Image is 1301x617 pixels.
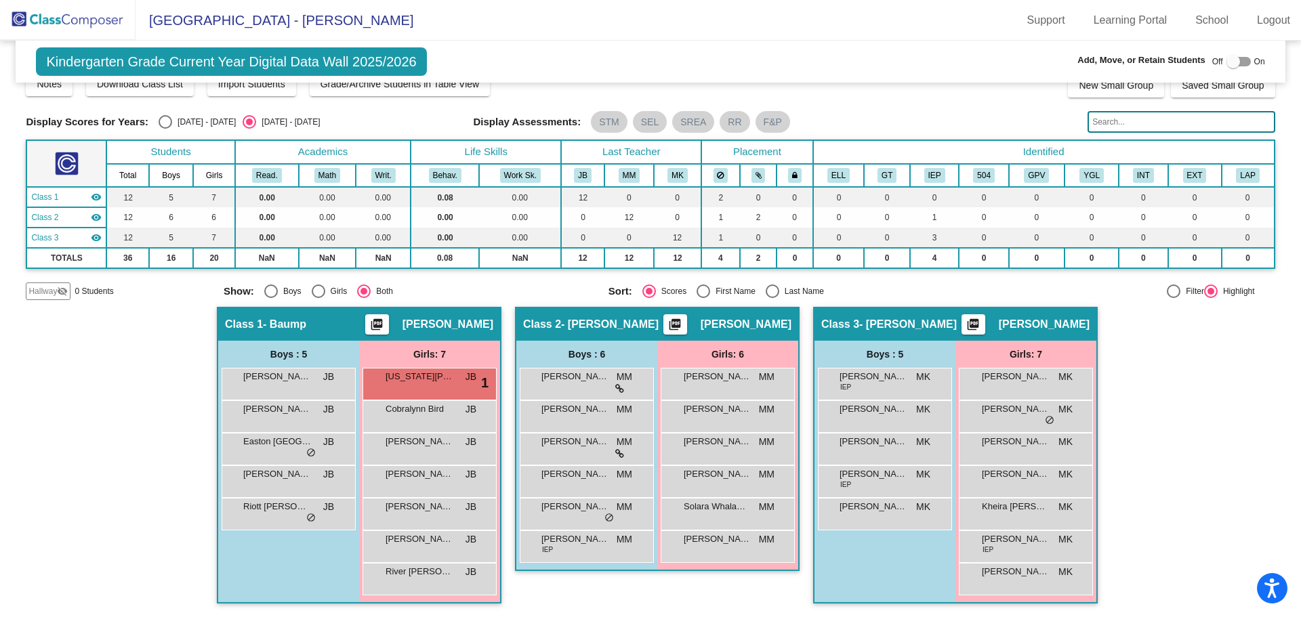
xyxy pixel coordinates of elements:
span: JB [323,500,334,514]
span: [PERSON_NAME] [999,318,1090,331]
span: [PERSON_NAME] [840,500,907,513]
td: 0 [959,228,1008,248]
span: [PERSON_NAME] [PERSON_NAME] [541,402,609,416]
td: 0 [1168,187,1222,207]
span: MK [1058,370,1073,384]
button: GT [877,168,896,183]
th: Gifted and Talented [864,164,910,187]
span: Hallway [28,285,57,297]
th: Young for Grade Level [1065,164,1119,187]
td: NaN [235,248,299,268]
td: 0 [1222,187,1275,207]
th: Identified [813,140,1275,164]
td: 0.00 [356,187,411,207]
td: 0 [1009,187,1065,207]
span: [PERSON_NAME] [684,532,751,546]
span: MM [759,435,775,449]
span: [PERSON_NAME] [982,370,1050,383]
td: 0 [864,228,910,248]
span: [US_STATE][PERSON_NAME] [386,370,453,383]
mat-chip: SEL [633,111,667,133]
td: 0.00 [299,187,356,207]
span: 0 Students [75,285,113,297]
th: 504 Plan [959,164,1008,187]
td: 0 [1168,228,1222,248]
td: 36 [106,248,149,268]
span: MM [617,532,632,547]
td: 5 [149,187,193,207]
div: [DATE] - [DATE] [172,116,236,128]
span: [PERSON_NAME] [684,467,751,481]
span: [PERSON_NAME] BEAR [243,467,311,481]
span: [PERSON_NAME] [684,370,751,383]
span: Kindergarten Grade Current Year Digital Data Wall 2025/2026 [36,47,426,76]
td: 0.00 [411,207,479,228]
span: [PERSON_NAME] [982,532,1050,546]
button: Grade/Archive Students in Table View [310,72,491,96]
span: MK [1058,435,1073,449]
button: Work Sk. [500,168,541,183]
div: Girls: 7 [359,341,500,368]
span: River [PERSON_NAME] [386,565,453,578]
td: 0 [1222,228,1275,248]
td: 3 [910,228,959,248]
td: 4 [701,248,740,268]
td: 7 [193,228,235,248]
span: MM [759,370,775,384]
td: 0.00 [356,207,411,228]
td: 0 [604,228,654,248]
td: 4 [910,248,959,268]
td: 0 [1009,207,1065,228]
span: MM [759,532,775,547]
span: Add, Move, or Retain Students [1077,54,1205,67]
th: Academics [235,140,411,164]
span: [PERSON_NAME] [684,435,751,448]
td: 12 [604,248,654,268]
span: [PERSON_NAME] [840,370,907,383]
mat-icon: visibility [91,212,102,223]
td: 0 [1065,187,1119,207]
mat-icon: visibility [91,192,102,203]
th: Introvert [1119,164,1168,187]
span: Class 3 [821,318,859,331]
span: MM [617,500,632,514]
span: JB [323,370,334,384]
a: Logout [1246,9,1301,31]
span: Riott [PERSON_NAME] [243,500,311,513]
mat-radio-group: Select an option [224,284,598,298]
span: MM [617,435,632,449]
div: Scores [656,285,686,297]
th: LAP [1222,164,1275,187]
a: Support [1016,9,1076,31]
span: JB [323,402,334,417]
mat-icon: picture_as_pdf [667,318,683,337]
mat-chip: SREA [672,111,714,133]
mat-chip: RR [720,111,749,133]
td: NaN [479,248,561,268]
button: JB [574,168,592,183]
div: [DATE] - [DATE] [256,116,320,128]
td: 0 [813,228,865,248]
span: Display Scores for Years: [26,116,148,128]
span: [PERSON_NAME] [402,318,493,331]
span: [PERSON_NAME] [982,565,1050,578]
td: 0 [740,228,777,248]
mat-chip: F&P [756,111,790,133]
td: 0 [777,187,812,207]
th: Girls [193,164,235,187]
th: Michelle Miller [604,164,654,187]
td: 0 [864,207,910,228]
span: [PERSON_NAME] [982,402,1050,416]
div: Girls: 6 [657,341,798,368]
td: 0.00 [479,207,561,228]
td: 12 [654,248,701,268]
span: MK [916,435,930,449]
th: English Language Learner [813,164,865,187]
th: Individualized Education Plan [910,164,959,187]
th: Misty Krohn [654,164,701,187]
span: - [PERSON_NAME] [859,318,957,331]
span: [GEOGRAPHIC_DATA] - [PERSON_NAME] [136,9,413,31]
div: Girls: 7 [955,341,1096,368]
td: 0 [777,228,812,248]
button: Saved Small Group [1171,73,1275,98]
